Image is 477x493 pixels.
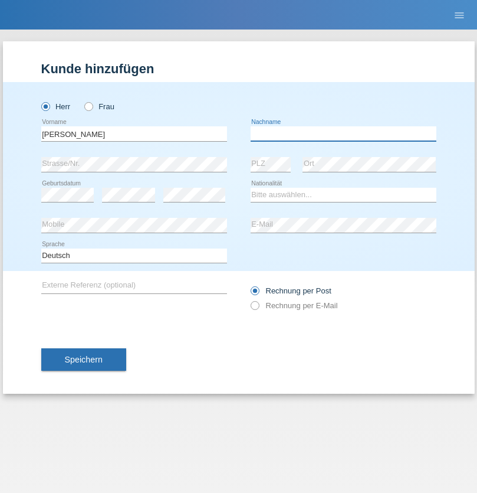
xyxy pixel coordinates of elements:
input: Herr [41,102,49,110]
label: Rechnung per Post [251,286,331,295]
input: Frau [84,102,92,110]
i: menu [453,9,465,21]
button: Speichern [41,348,126,371]
label: Rechnung per E-Mail [251,301,338,310]
h1: Kunde hinzufügen [41,61,436,76]
input: Rechnung per E-Mail [251,301,258,316]
input: Rechnung per Post [251,286,258,301]
span: Speichern [65,355,103,364]
a: menu [448,11,471,18]
label: Herr [41,102,71,111]
label: Frau [84,102,114,111]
